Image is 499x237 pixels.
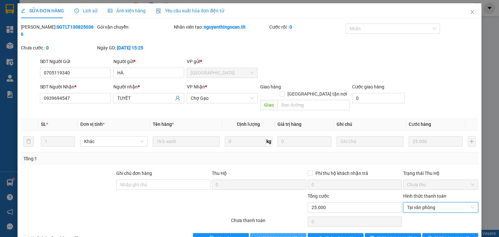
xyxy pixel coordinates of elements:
[470,9,475,15] span: close
[212,171,227,176] span: Thu Hộ
[260,100,277,110] span: Giao
[463,3,481,21] button: Close
[409,122,431,127] span: Cước hàng
[46,45,49,50] b: 0
[40,83,111,90] div: SĐT Người Nhận
[308,193,329,199] span: Tổng cước
[285,90,350,98] span: [GEOGRAPHIC_DATA] tận nơi
[21,8,25,13] span: edit
[187,58,258,65] div: VP gửi
[174,23,268,31] div: Nhân viên tạo:
[23,136,34,147] button: delete
[334,118,406,131] th: Ghi chú
[40,58,111,65] div: SĐT Người Gửi
[156,8,224,13] span: Yêu cầu xuất hóa đơn điện tử
[409,136,463,147] input: 0
[108,8,146,13] span: Ảnh kiện hàng
[23,155,193,162] div: Tổng: 1
[97,44,172,51] div: Ngày GD:
[289,24,292,30] b: 0
[337,136,403,147] input: Ghi Chú
[407,180,474,190] span: Chưa thu
[352,84,384,89] label: Cước giao hàng
[116,171,152,176] label: Ghi chú đơn hàng
[269,23,344,31] div: Cước rồi :
[116,179,211,190] input: Ghi chú đơn hàng
[191,93,254,103] span: Chợ Gạo
[108,8,112,13] span: picture
[204,24,246,30] b: nguyenthingocan.tlt
[21,24,94,37] b: SGTLT1308250366
[97,23,172,31] div: Gói vận chuyển:
[21,8,64,13] span: SỬA ĐƠN HÀNG
[266,136,272,147] span: kg
[175,96,180,101] span: user-add
[260,84,281,89] span: Giao hàng
[84,137,143,146] span: Khác
[403,170,478,177] div: Trạng thái Thu Hộ
[113,58,184,65] div: Người gửi
[277,100,350,110] input: Dọc đường
[41,122,46,127] span: SL
[191,68,254,78] span: Sài Gòn
[407,203,474,212] span: Tại văn phòng
[153,122,174,127] span: Tên hàng
[468,136,476,147] button: plus
[74,8,79,13] span: clock-circle
[352,93,405,103] input: Cước giao hàng
[21,23,96,38] div: [PERSON_NAME]:
[156,8,161,14] img: icon
[74,8,97,13] span: Lịch sử
[187,84,205,89] span: VP Nhận
[230,217,307,228] div: Chưa thanh toán
[113,83,184,90] div: Người nhận
[237,122,260,127] span: Định lượng
[80,122,105,127] span: Đơn vị tính
[277,122,301,127] span: Giá trị hàng
[21,44,96,51] div: Chưa cước :
[277,136,331,147] input: 0
[403,193,446,199] label: Hình thức thanh toán
[153,136,220,147] input: VD: Bàn, Ghế
[313,170,371,177] span: Phí thu hộ khách nhận trả
[117,45,143,50] b: [DATE] 15:25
